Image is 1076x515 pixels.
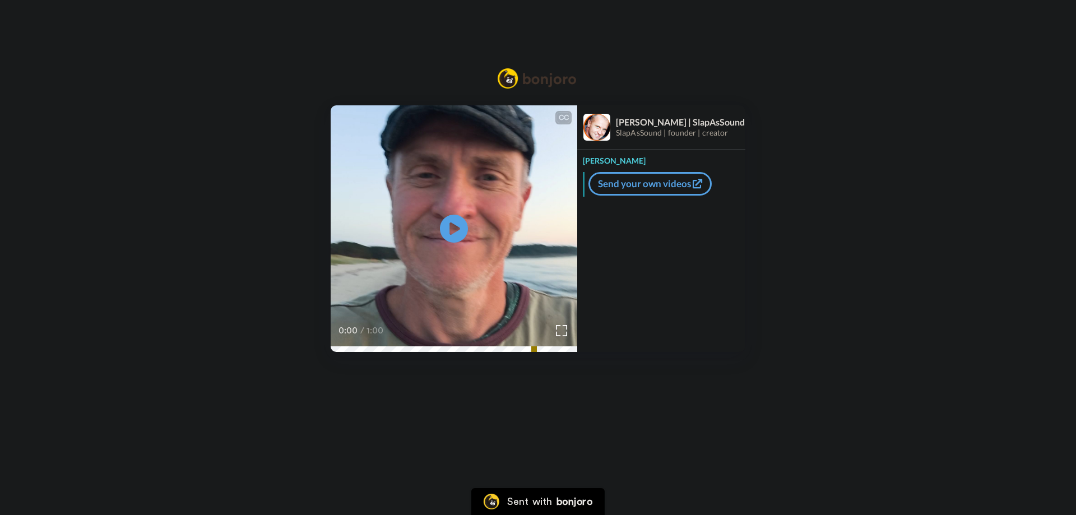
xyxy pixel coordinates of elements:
a: Send your own videos [588,172,712,196]
img: Full screen [556,325,567,336]
span: 0:00 [338,324,358,337]
div: CC [556,112,571,123]
img: Bonjoro Logo [498,68,576,89]
div: [PERSON_NAME] [577,150,745,166]
div: [PERSON_NAME] | SlapAsSound [616,117,745,127]
img: Profile Image [583,114,610,141]
div: SlapAsSound | founder | creator [616,128,745,138]
span: 1:00 [367,324,386,337]
span: / [360,324,364,337]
